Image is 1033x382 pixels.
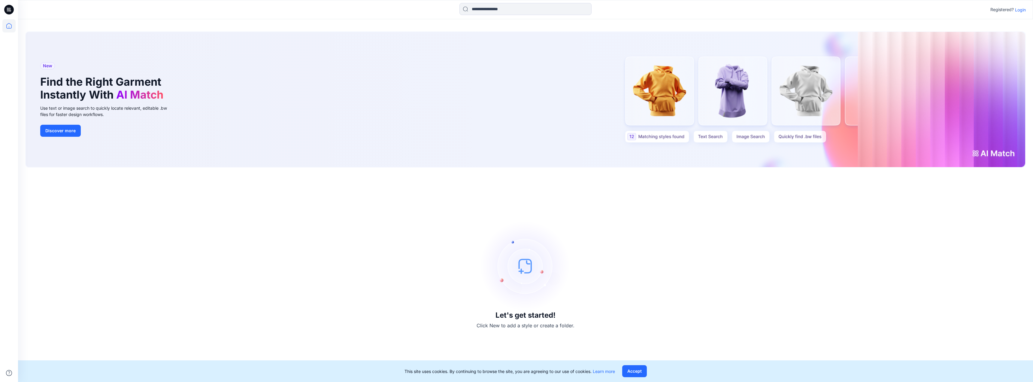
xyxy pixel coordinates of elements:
[43,62,52,69] span: New
[40,105,175,118] div: Use text or image search to quickly locate relevant, editable .bw files for faster design workflows.
[480,221,571,311] img: empty-state-image.svg
[593,369,615,374] a: Learn more
[990,6,1014,13] p: Registered?
[40,125,81,137] button: Discover more
[404,368,615,374] p: This site uses cookies. By continuing to browse the site, you are agreeing to our use of cookies.
[1015,7,1026,13] p: Login
[477,322,574,329] p: Click New to add a style or create a folder.
[622,365,647,377] button: Accept
[495,311,556,319] h3: Let's get started!
[116,88,163,101] span: AI Match
[40,75,166,101] h1: Find the Right Garment Instantly With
